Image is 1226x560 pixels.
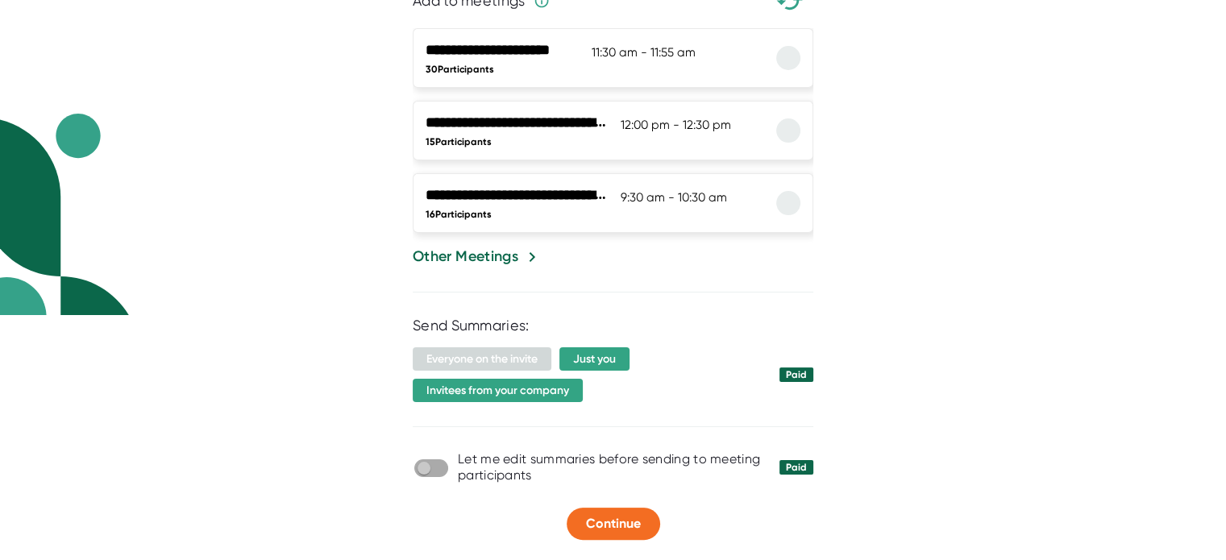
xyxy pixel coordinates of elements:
span: Just you [559,347,630,371]
span: 9:30 am - 10:30 am [621,190,727,205]
span: Everyone on the invite [413,347,551,371]
span: Invitees from your company [413,379,583,402]
div: Paid [786,462,807,473]
div: Let me edit summaries before sending to meeting participants [458,451,767,483]
span: 11:30 am - 11:55 am [592,45,696,60]
span: 12:00 pm - 12:30 pm [621,118,731,132]
div: Other Meetings [413,246,518,268]
span: 16 Participants [426,209,492,220]
span: 15 Participants [426,136,492,147]
span: 30 Participants [426,64,494,75]
button: Continue [567,508,660,540]
button: Other Meetings [413,246,542,268]
span: Continue [586,516,641,531]
div: Send Summaries: [413,317,813,335]
div: Paid [786,369,807,380]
